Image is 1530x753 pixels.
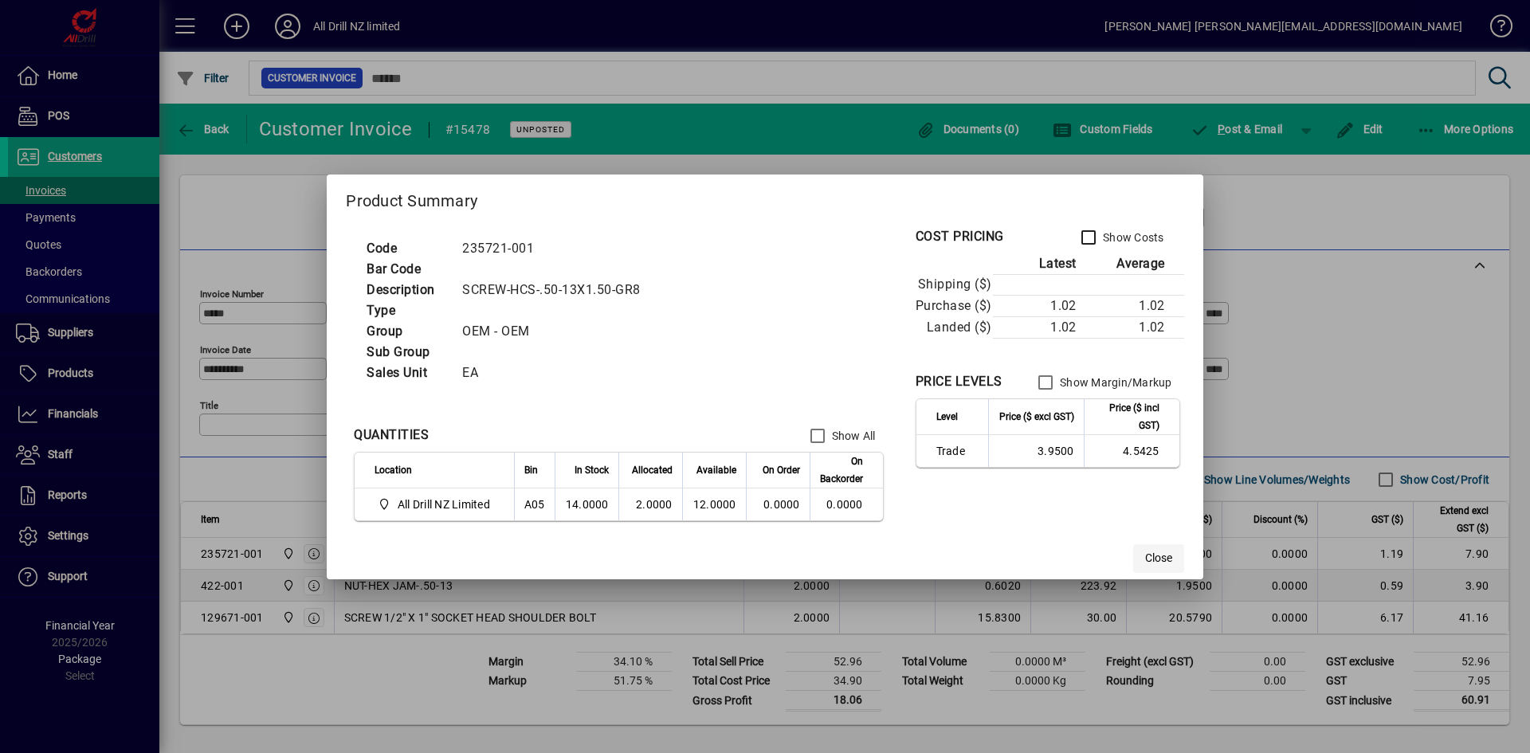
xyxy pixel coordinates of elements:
label: Show Margin/Markup [1057,375,1172,390]
span: Location [375,461,412,479]
td: Group [359,321,454,342]
td: 235721-001 [454,238,660,259]
span: 0.0000 [763,498,800,511]
td: Description [359,280,454,300]
h2: Product Summary [327,175,1202,221]
span: In Stock [575,461,609,479]
td: Sales Unit [359,363,454,383]
span: Price ($ incl GST) [1094,399,1159,434]
td: 3.9500 [988,435,1084,467]
span: Close [1145,550,1172,567]
div: QUANTITIES [354,426,429,445]
span: Allocated [632,461,673,479]
td: EA [454,363,660,383]
td: 4.5425 [1084,435,1179,467]
button: Close [1133,544,1184,573]
td: Type [359,300,454,321]
th: Latest [993,253,1089,275]
span: On Backorder [820,453,863,488]
span: Available [696,461,736,479]
span: All Drill NZ Limited [375,495,496,514]
span: Price ($ excl GST) [999,408,1074,426]
td: Bar Code [359,259,454,280]
span: Bin [524,461,538,479]
th: Average [1089,253,1184,275]
span: Trade [936,443,979,459]
td: 2.0000 [618,488,682,520]
td: SCREW-HCS-.50-13X1.50-GR8 [454,280,660,300]
span: All Drill NZ Limited [398,496,490,512]
td: 1.02 [993,316,1089,338]
td: 12.0000 [682,488,746,520]
td: 1.02 [1089,316,1184,338]
td: 0.0000 [810,488,883,520]
label: Show All [829,428,876,444]
td: A05 [514,488,555,520]
td: OEM - OEM [454,321,660,342]
td: Shipping ($) [916,274,993,295]
td: Landed ($) [916,316,993,338]
td: 14.0000 [555,488,618,520]
td: Purchase ($) [916,295,993,316]
label: Show Costs [1100,229,1164,245]
td: 1.02 [1089,295,1184,316]
td: Sub Group [359,342,454,363]
td: 1.02 [993,295,1089,316]
div: PRICE LEVELS [916,372,1002,391]
div: COST PRICING [916,227,1004,246]
td: Code [359,238,454,259]
span: Level [936,408,958,426]
span: On Order [763,461,800,479]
